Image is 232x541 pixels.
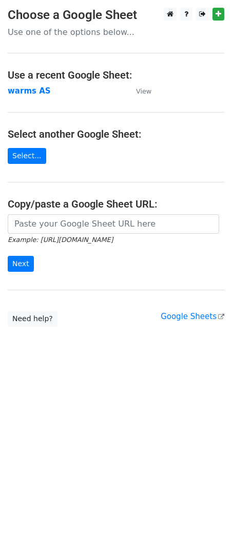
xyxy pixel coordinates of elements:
input: Paste your Google Sheet URL here [8,214,219,234]
a: Need help? [8,311,57,327]
h4: Select another Google Sheet: [8,128,224,140]
input: Next [8,256,34,272]
h4: Use a recent Google Sheet: [8,69,224,81]
a: View [126,86,151,96]
h4: Copy/paste a Google Sheet URL: [8,198,224,210]
h3: Choose a Google Sheet [8,8,224,23]
p: Use one of the options below... [8,27,224,38]
small: View [136,87,151,95]
small: Example: [URL][DOMAIN_NAME] [8,236,113,244]
a: Google Sheets [161,312,224,321]
a: Select... [8,148,46,164]
a: warms AS [8,86,51,96]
